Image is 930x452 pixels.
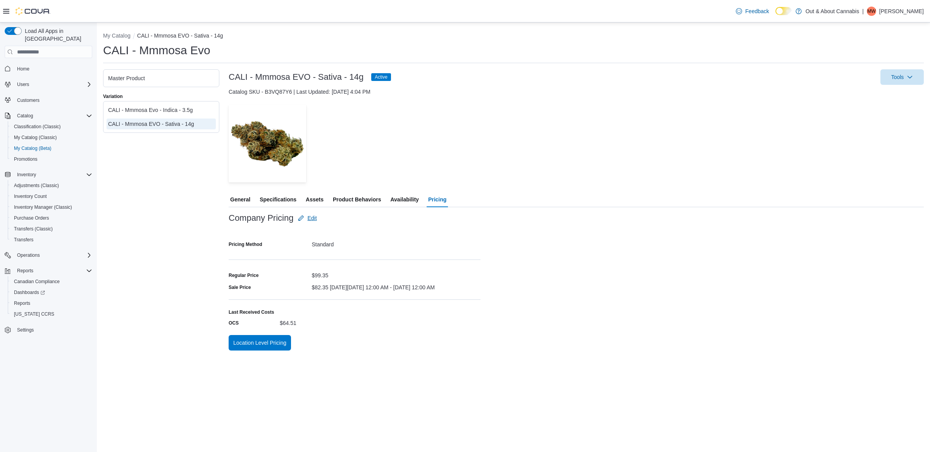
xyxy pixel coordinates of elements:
span: Washington CCRS [11,309,92,319]
button: Operations [14,251,43,260]
span: Reports [14,300,30,306]
span: My Catalog (Beta) [11,144,92,153]
button: Settings [2,324,95,335]
button: CALI - Mmmosa EVO - Sativa - 14g [137,33,223,39]
label: OCS [229,320,239,326]
a: Inventory Manager (Classic) [11,203,75,212]
a: Customers [14,96,43,105]
button: Adjustments (Classic) [8,180,95,191]
button: Customers [2,95,95,106]
span: Settings [17,327,34,333]
button: Edit [295,210,320,226]
a: Dashboards [8,287,95,298]
span: Dashboards [11,288,92,297]
span: Product Behaviors [333,192,381,207]
span: Inventory Manager (Classic) [14,204,72,210]
button: Users [14,80,32,89]
button: Operations [2,250,95,261]
span: Settings [14,325,92,335]
span: Users [17,81,29,88]
button: My Catalog (Classic) [8,132,95,143]
span: Specifications [260,192,296,207]
img: Image for CALI - Mmmosa EVO - Sativa - 14g [229,105,306,182]
span: Availability [390,192,418,207]
button: Classification (Classic) [8,121,95,132]
span: Location Level Pricing [233,339,286,347]
button: Canadian Compliance [8,276,95,287]
button: Reports [14,266,36,275]
a: Classification (Classic) [11,122,64,131]
span: Reports [11,299,92,308]
button: Inventory Count [8,191,95,202]
a: Adjustments (Classic) [11,181,62,190]
h3: CALI - Mmmosa EVO - Sativa - 14g [229,72,363,82]
div: $64.51 [280,317,384,326]
nav: An example of EuiBreadcrumbs [103,32,924,41]
nav: Complex example [5,60,92,356]
span: Customers [17,97,40,103]
span: Transfers [14,237,33,243]
span: Edit [307,214,317,222]
label: Pricing Method [229,241,262,247]
span: Reports [17,268,33,274]
span: Home [14,64,92,73]
a: Inventory Count [11,192,50,201]
span: Canadian Compliance [11,277,92,286]
span: Tools [891,73,904,81]
span: General [230,192,250,207]
div: Master Product [108,74,214,82]
button: Catalog [14,111,36,120]
span: My Catalog (Beta) [14,145,52,151]
span: Operations [17,252,40,258]
span: Users [14,80,92,89]
span: Inventory Count [11,192,92,201]
span: Operations [14,251,92,260]
a: Reports [11,299,33,308]
span: Canadian Compliance [14,278,60,285]
img: Cova [15,7,50,15]
a: Canadian Compliance [11,277,63,286]
p: $82.35 [DATE][DATE] 12:00 AM - [DATE] 12:00 AM [312,284,435,291]
span: Promotions [14,156,38,162]
a: My Catalog (Beta) [11,144,55,153]
button: [US_STATE] CCRS [8,309,95,320]
button: Location Level Pricing [229,335,291,351]
input: Dark Mode [775,7,792,15]
span: Transfers (Classic) [11,224,92,234]
span: Inventory [14,170,92,179]
label: Variation [103,93,123,100]
span: Classification (Classic) [11,122,92,131]
span: Inventory Manager (Classic) [11,203,92,212]
span: [US_STATE] CCRS [14,311,54,317]
span: MW [867,7,875,16]
p: [PERSON_NAME] [879,7,924,16]
span: My Catalog (Classic) [11,133,92,142]
button: Transfers [8,234,95,245]
div: Mark Wolk [867,7,876,16]
div: $99.35 [312,269,329,278]
a: Purchase Orders [11,213,52,223]
h1: CALI - Mmmosa Evo [103,43,210,58]
a: Feedback [733,3,772,19]
span: Adjustments (Classic) [11,181,92,190]
span: Active [375,74,387,81]
span: Dashboards [14,289,45,296]
span: Assets [306,192,324,207]
a: Dashboards [11,288,48,297]
span: Classification (Classic) [14,124,61,130]
span: Customers [14,95,92,105]
p: Out & About Cannabis [806,7,859,16]
a: [US_STATE] CCRS [11,309,57,319]
a: Transfers [11,235,36,244]
a: Settings [14,325,37,335]
button: Purchase Orders [8,213,95,223]
label: Sale Price [229,284,251,290]
div: CALI - Mmmosa EVO - Sativa - 14g [108,120,214,128]
div: CALI - Mmmosa Evo - Indica - 3.5g [108,106,214,114]
a: My Catalog (Classic) [11,133,60,142]
button: Inventory [14,170,39,179]
button: My Catalog [103,33,131,39]
span: Inventory Count [14,193,47,199]
span: Inventory [17,172,36,178]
